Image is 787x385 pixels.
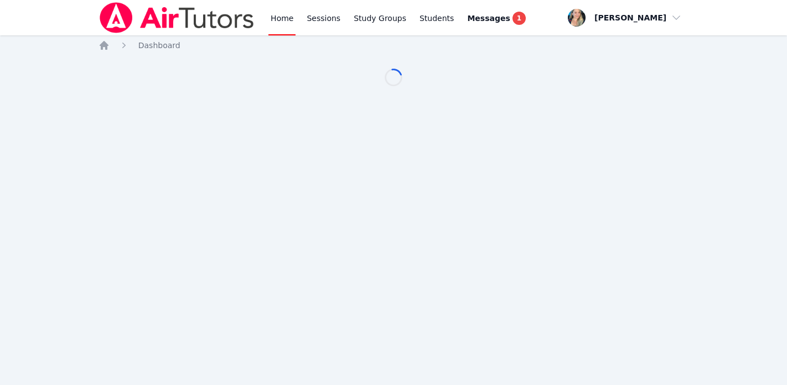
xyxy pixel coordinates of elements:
[99,2,255,33] img: Air Tutors
[99,40,689,51] nav: Breadcrumb
[467,13,510,24] span: Messages
[138,40,180,51] a: Dashboard
[512,12,526,25] span: 1
[138,41,180,50] span: Dashboard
